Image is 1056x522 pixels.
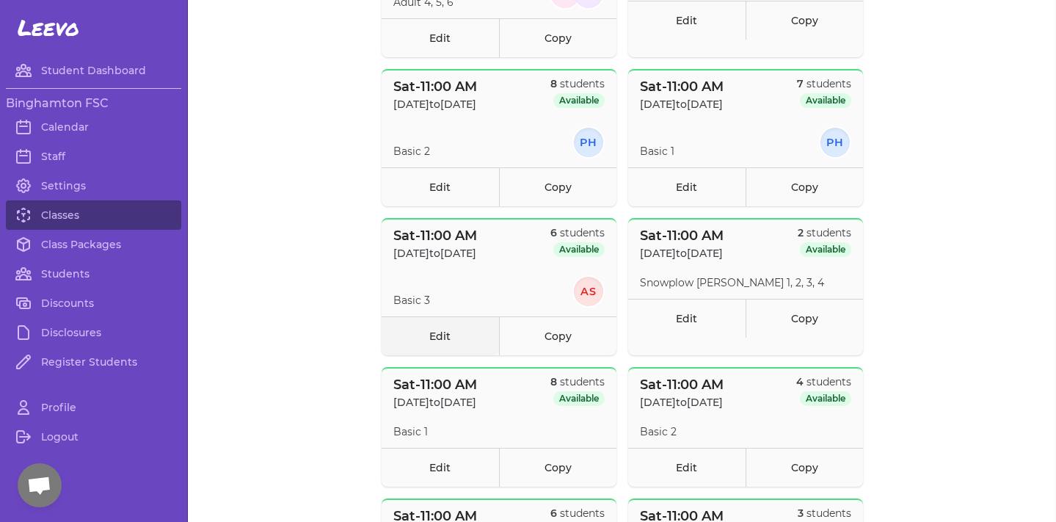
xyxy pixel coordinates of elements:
a: Discounts [6,289,181,318]
a: Copy [499,18,616,57]
a: Copy [499,448,616,487]
span: 6 [550,507,557,520]
span: Available [800,391,851,406]
span: 7 [797,77,804,90]
p: Basic 3 [393,293,430,308]
a: Edit [628,1,746,40]
text: PH [826,136,844,149]
p: [DATE] to [DATE] [640,395,724,410]
a: Settings [6,171,181,200]
p: Sat - 11:00 AM [393,76,477,97]
text: AS [579,285,597,298]
p: [DATE] to [DATE] [393,97,477,112]
p: Sat - 11:00 AM [640,225,724,246]
span: Leevo [18,15,79,41]
p: students [797,76,851,91]
p: students [798,225,851,240]
a: Edit [382,167,499,206]
a: Copy [746,1,863,40]
a: Copy [746,448,863,487]
a: Copy [746,299,863,338]
a: Copy [746,167,863,206]
a: Copy [499,316,616,355]
p: students [796,374,851,389]
span: Available [800,93,851,108]
a: Edit [382,448,499,487]
p: [DATE] to [DATE] [393,246,477,261]
a: Edit [382,316,499,355]
p: students [550,225,605,240]
a: Students [6,259,181,289]
a: Student Dashboard [6,56,181,85]
a: Staff [6,142,181,171]
p: [DATE] to [DATE] [640,97,724,112]
p: students [550,506,605,521]
a: Edit [628,167,746,206]
span: 4 [796,375,804,388]
p: students [798,506,851,521]
p: Basic 1 [640,144,674,159]
a: Copy [499,167,616,206]
a: Calendar [6,112,181,142]
a: Edit [382,18,499,57]
p: Sat - 11:00 AM [640,76,724,97]
p: Sat - 11:00 AM [393,374,477,395]
div: Open chat [18,463,62,507]
p: [DATE] to [DATE] [640,246,724,261]
span: 8 [550,375,557,388]
a: Disclosures [6,318,181,347]
a: Class Packages [6,230,181,259]
p: [DATE] to [DATE] [393,395,477,410]
p: Snowplow [PERSON_NAME] 1, 2, 3, 4 [640,275,824,290]
h3: Binghamton FSC [6,95,181,112]
a: Edit [628,299,746,338]
span: 2 [798,226,804,239]
span: Available [800,242,851,257]
span: Available [553,242,605,257]
span: 6 [550,226,557,239]
p: students [550,374,605,389]
p: students [550,76,605,91]
a: Logout [6,422,181,452]
p: Sat - 11:00 AM [393,225,477,246]
a: Edit [628,448,746,487]
p: Basic 2 [393,144,430,159]
span: Available [553,93,605,108]
span: 3 [798,507,804,520]
text: PH [579,136,597,149]
p: Sat - 11:00 AM [640,374,724,395]
a: Profile [6,393,181,422]
a: Register Students [6,347,181,377]
span: Available [553,391,605,406]
span: 8 [550,77,557,90]
a: Classes [6,200,181,230]
p: Basic 1 [393,424,428,439]
p: Basic 2 [640,424,677,439]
